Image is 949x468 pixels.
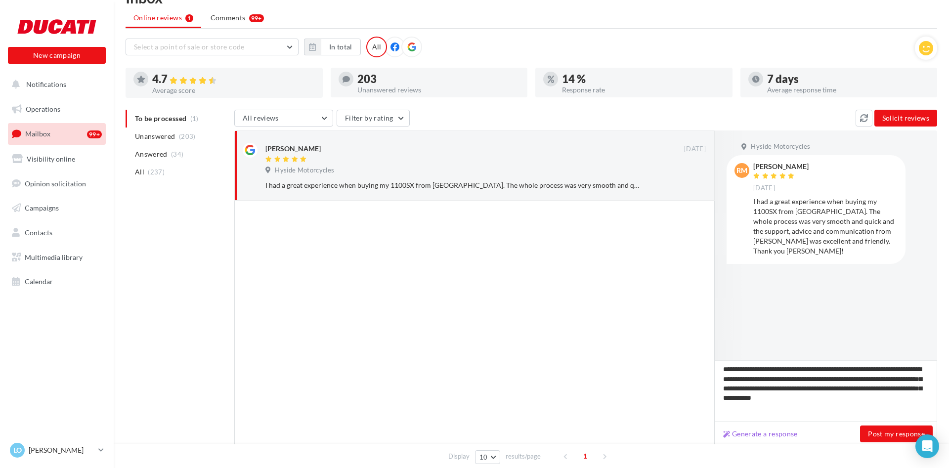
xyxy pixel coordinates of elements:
[357,86,520,93] div: Unanswered reviews
[135,131,175,141] span: Unanswered
[135,149,168,159] span: Answered
[26,80,66,88] span: Notifications
[753,163,809,170] div: [PERSON_NAME]
[753,184,775,193] span: [DATE]
[135,167,144,177] span: All
[8,441,106,460] a: LO [PERSON_NAME]
[134,43,245,51] span: Select a point of sale or store code
[152,87,315,94] div: Average score
[860,425,933,442] button: Post my response
[234,110,333,127] button: All reviews
[6,173,108,194] a: Opinion solicitation
[479,453,488,461] span: 10
[27,155,75,163] span: Visibility online
[6,271,108,292] a: Calendar
[179,132,196,140] span: (203)
[562,74,725,85] div: 14 %
[6,247,108,268] a: Multimedia library
[25,228,52,237] span: Contacts
[8,47,106,64] button: New campaign
[6,198,108,218] a: Campaigns
[357,74,520,85] div: 203
[337,110,410,127] button: Filter by rating
[25,204,59,212] span: Campaigns
[87,130,102,138] div: 99+
[6,123,108,144] a: Mailbox99+
[304,39,361,55] button: In total
[719,428,802,440] button: Generate a response
[249,14,264,22] div: 99+
[265,144,321,154] div: [PERSON_NAME]
[211,13,246,23] span: Comments
[148,168,165,176] span: (237)
[6,222,108,243] a: Contacts
[265,180,642,190] div: I had a great experience when buying my 1100SX from [GEOGRAPHIC_DATA]. The whole process was very...
[321,39,361,55] button: In total
[684,145,706,154] span: [DATE]
[6,74,104,95] button: Notifications
[506,452,541,461] span: results/page
[29,445,94,455] p: [PERSON_NAME]
[25,179,86,187] span: Opinion solicitation
[767,74,930,85] div: 7 days
[25,129,50,138] span: Mailbox
[126,39,299,55] button: Select a point of sale or store code
[152,74,315,85] div: 4.7
[448,452,470,461] span: Display
[753,197,898,256] div: I had a great experience when buying my 1100SX from [GEOGRAPHIC_DATA]. The whole process was very...
[475,450,500,464] button: 10
[577,448,593,464] span: 1
[736,166,747,175] span: RM
[25,253,83,261] span: Multimedia library
[13,445,22,455] span: LO
[171,150,183,158] span: (34)
[6,99,108,120] a: Operations
[562,86,725,93] div: Response rate
[767,86,930,93] div: Average response time
[243,114,279,122] span: All reviews
[915,434,939,458] div: Open Intercom Messenger
[366,37,387,57] div: All
[26,105,60,113] span: Operations
[25,277,53,286] span: Calendar
[6,149,108,170] a: Visibility online
[275,166,334,175] span: Hyside Motorcycles
[751,142,810,151] span: Hyside Motorcycles
[874,110,937,127] button: Solicit reviews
